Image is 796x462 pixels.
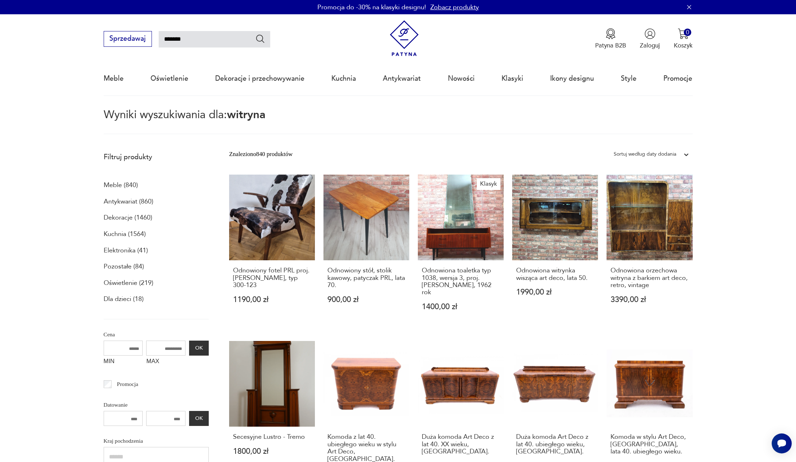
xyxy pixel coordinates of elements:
a: Pozostałe (84) [104,261,144,273]
button: Zaloguj [640,28,660,50]
img: Ikona koszyka [678,28,689,39]
button: Patyna B2B [595,28,626,50]
p: Cena [104,330,209,339]
a: Odnowiony stół, stolik kawowy, patyczak PRL, lata 70.Odnowiony stół, stolik kawowy, patyczak PRL,... [323,175,409,327]
span: witryna [227,107,266,122]
img: Patyna - sklep z meblami i dekoracjami vintage [386,20,422,56]
a: Oświetlenie (219) [104,277,153,289]
a: KlasykOdnowiona toaletka typ 1038, wersja 3, proj. Marian Grabiński, 1962 rokOdnowiona toaletka t... [418,175,504,327]
p: Koszyk [674,41,693,50]
p: 1400,00 zł [422,303,500,311]
a: Meble (840) [104,179,138,191]
a: Dla dzieci (18) [104,293,144,305]
div: Znaleziono 840 produktów [229,150,293,159]
a: Dekoracje (1460) [104,212,152,224]
h3: Odnowiona toaletka typ 1038, wersja 3, proj. [PERSON_NAME], 1962 rok [422,267,500,296]
img: Ikona medalu [605,28,616,39]
p: Zaloguj [640,41,660,50]
a: Nowości [448,62,475,95]
h3: Odnowiona witrynka wisząca art deco, lata 50. [516,267,594,282]
p: Datowanie [104,400,209,410]
button: 0Koszyk [674,28,693,50]
a: Style [621,62,637,95]
a: Sprzedawaj [104,36,152,42]
a: Odnowiony fotel PRL proj. M. Puchała, typ 300-123Odnowiony fotel PRL proj. [PERSON_NAME], typ 300... [229,175,315,327]
p: 3390,00 zł [610,296,689,303]
a: Promocje [663,62,692,95]
p: Promocja do -30% na klasyki designu! [317,3,426,12]
a: Dekoracje i przechowywanie [215,62,305,95]
p: Kraj pochodzenia [104,436,209,446]
p: Wyniki wyszukiwania dla: [104,110,693,134]
a: Klasyki [501,62,523,95]
h3: Odnowiona orzechowa witryna z barkiem art deco, retro, vintage [610,267,689,289]
p: 1800,00 zł [233,448,311,455]
h3: Odnowiony fotel PRL proj. [PERSON_NAME], typ 300-123 [233,267,311,289]
a: Odnowiona orzechowa witryna z barkiem art deco, retro, vintageOdnowiona orzechowa witryna z barki... [607,175,692,327]
div: 0 [684,29,691,36]
a: Antykwariat (860) [104,196,153,208]
a: Ikony designu [550,62,594,95]
a: Odnowiona witrynka wisząca art deco, lata 50.Odnowiona witrynka wisząca art deco, lata 50.1990,00 zł [512,175,598,327]
a: Elektronika (41) [104,245,148,257]
a: Ikona medaluPatyna B2B [595,28,626,50]
p: Promocja [117,380,138,389]
button: OK [189,341,208,356]
p: Filtruj produkty [104,152,209,162]
img: Ikonka użytkownika [644,28,656,39]
label: MAX [146,356,186,369]
h3: Duża komoda Art Deco z lat 40. XX wieku, [GEOGRAPHIC_DATA]. [422,433,500,455]
p: 1990,00 zł [516,288,594,296]
p: 900,00 zł [327,296,405,303]
button: Sprzedawaj [104,31,152,47]
div: Sortuj według daty dodania [614,150,676,159]
button: Szukaj [255,34,266,44]
h3: Komoda w stylu Art Deco, [GEOGRAPHIC_DATA], lata 40. ubiegłego wieku. [610,433,689,455]
a: Meble [104,62,124,95]
h3: Odnowiony stół, stolik kawowy, patyczak PRL, lata 70. [327,267,405,289]
label: MIN [104,356,143,369]
iframe: Smartsupp widget button [772,433,792,453]
button: OK [189,411,208,426]
a: Zobacz produkty [430,3,479,12]
h3: Duża komoda Art Deco z lat 40. ubiegłego wieku, [GEOGRAPHIC_DATA]. [516,433,594,455]
p: Patyna B2B [595,41,626,50]
a: Kuchnia [331,62,356,95]
p: 1190,00 zł [233,296,311,303]
a: Kuchnia (1564) [104,228,146,240]
a: Antykwariat [383,62,421,95]
h3: Secesyjne Lustro - Tremo [233,433,311,441]
a: Oświetlenie [150,62,188,95]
